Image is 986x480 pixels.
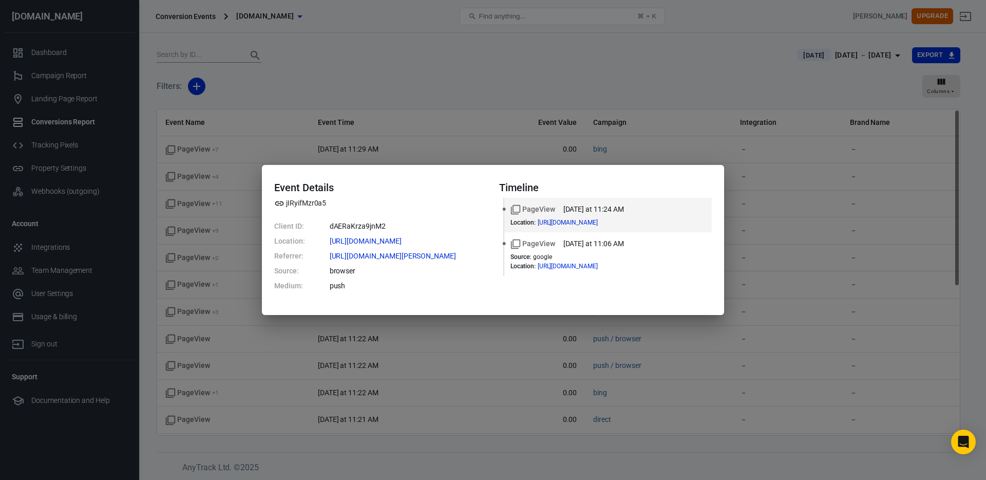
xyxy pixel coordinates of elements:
[510,204,555,215] span: Standard event name
[951,430,976,454] div: Open Intercom Messenger
[563,204,624,215] time: 2025-10-02T11:24:36+02:00
[274,236,305,247] dt: Location:
[510,238,555,249] span: Standard event name
[538,263,616,269] span: https://vyhraj.sk/casino/automaty/
[330,281,487,291] dd: push
[510,263,536,270] dt: Location :
[274,181,487,194] h4: Event Details
[274,281,305,291] dt: Medium:
[330,266,487,276] dd: browser
[274,266,305,276] dt: Source:
[533,253,552,261] span: google
[510,219,536,226] dt: Location :
[510,253,531,261] dt: Source :
[274,221,305,232] dt: Client ID:
[538,219,616,226] span: https://vyhraj.sk/casino/automat/mobile-iframe/22970/
[563,238,624,249] time: 2025-10-02T11:06:39+02:00
[274,251,305,262] dt: Referrer:
[330,252,475,260] span: https://vyhraj.sk/wp-content/plugins/onesignal-free-web-push-notifications/sdk_files/OneSignalSDK...
[274,198,326,209] span: Property
[499,181,712,194] h4: Timeline
[330,237,420,245] span: https://vyhraj.sk/casino/automat/mobile-iframe/22970/
[330,221,487,232] dd: dAERaKrza9jnM2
